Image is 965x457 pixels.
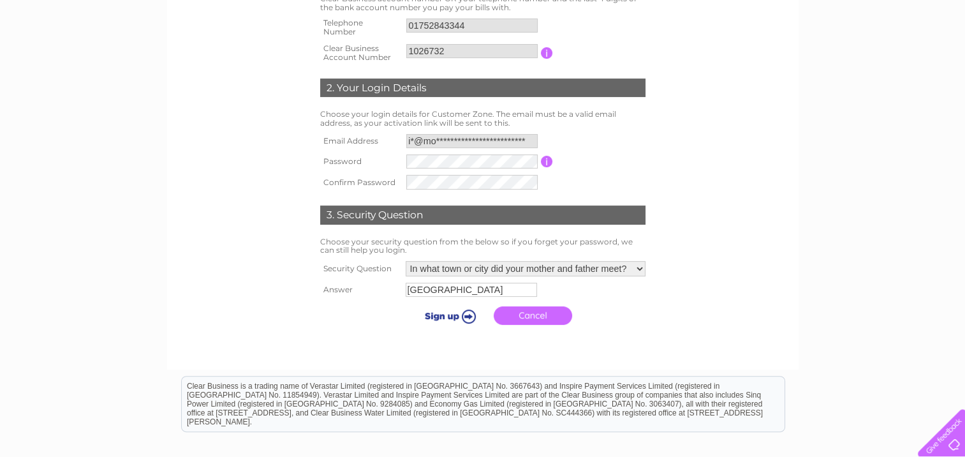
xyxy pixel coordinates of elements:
th: Telephone Number [317,15,404,40]
input: Information [541,156,553,167]
a: Water [786,54,811,64]
a: Blog [900,54,918,64]
a: 0333 014 3131 [725,6,813,22]
a: Contact [926,54,957,64]
th: Confirm Password [317,172,404,192]
th: Security Question [317,258,402,280]
a: Energy [818,54,846,64]
div: Clear Business is a trading name of Verastar Limited (registered in [GEOGRAPHIC_DATA] No. 3667643... [182,7,785,62]
a: Cancel [494,306,572,325]
th: Answer [317,280,402,300]
img: logo.png [34,33,99,72]
input: Submit [409,307,487,325]
td: Choose your login details for Customer Zone. The email must be a valid email address, as your act... [317,107,649,131]
th: Password [317,151,404,172]
th: Email Address [317,131,404,151]
th: Clear Business Account Number [317,40,404,66]
td: Choose your security question from the below so if you forget your password, we can still help yo... [317,234,649,258]
a: Telecoms [854,54,892,64]
input: Information [541,47,553,59]
div: 3. Security Question [320,206,645,225]
div: 2. Your Login Details [320,79,645,98]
